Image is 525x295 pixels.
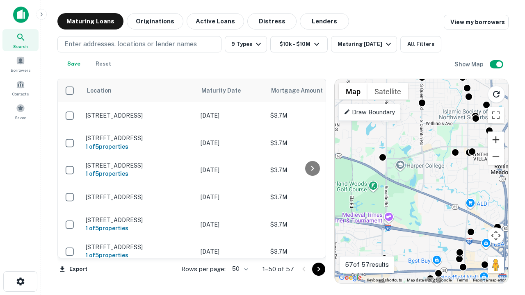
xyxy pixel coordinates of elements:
[90,56,116,72] button: Reset
[13,43,28,50] span: Search
[86,112,192,119] p: [STREET_ADDRESS]
[337,272,364,283] a: Open this area in Google Maps (opens a new window)
[11,67,30,73] span: Borrowers
[82,79,196,102] th: Location
[300,13,349,29] button: Lenders
[61,56,87,72] button: Save your search to get updates of matches that match your search criteria.
[488,132,504,148] button: Zoom in
[87,86,112,95] span: Location
[270,111,352,120] p: $3.7M
[247,13,297,29] button: Distress
[12,91,29,97] span: Contacts
[454,60,485,69] h6: Show Map
[266,79,356,102] th: Mortgage Amount
[229,263,249,275] div: 50
[338,39,393,49] div: Maturing [DATE]
[57,36,221,52] button: Enter addresses, locations or lender names
[270,247,352,256] p: $3.7M
[488,107,504,123] button: Toggle fullscreen view
[400,36,441,52] button: All Filters
[86,224,192,233] h6: 1 of 5 properties
[2,29,39,51] a: Search
[339,83,367,100] button: Show street map
[57,263,89,275] button: Export
[2,77,39,99] a: Contacts
[86,216,192,224] p: [STREET_ADDRESS]
[344,107,395,117] p: Draw Boundary
[201,193,262,202] p: [DATE]
[270,220,352,229] p: $3.7M
[473,278,506,282] a: Report a map error
[484,203,525,243] iframe: Chat Widget
[127,13,183,29] button: Originations
[13,7,29,23] img: capitalize-icon.png
[270,166,352,175] p: $3.7M
[262,264,294,274] p: 1–50 of 57
[488,86,505,103] button: Reload search area
[86,193,192,201] p: [STREET_ADDRESS]
[335,79,508,283] div: 0 0
[86,243,192,251] p: [STREET_ADDRESS]
[64,39,197,49] p: Enter addresses, locations or lender names
[2,53,39,75] a: Borrowers
[367,83,408,100] button: Show satellite imagery
[331,36,397,52] button: Maturing [DATE]
[86,251,192,260] h6: 1 of 5 properties
[271,86,333,95] span: Mortgage Amount
[201,220,262,229] p: [DATE]
[86,142,192,151] h6: 1 of 5 properties
[488,148,504,165] button: Zoom out
[444,15,509,29] a: View my borrowers
[201,86,251,95] span: Maturity Date
[312,263,325,276] button: Go to next page
[201,247,262,256] p: [DATE]
[337,272,364,283] img: Google
[270,193,352,202] p: $3.7M
[196,79,266,102] th: Maturity Date
[367,277,402,283] button: Keyboard shortcuts
[201,166,262,175] p: [DATE]
[270,36,328,52] button: $10k - $10M
[201,111,262,120] p: [DATE]
[187,13,244,29] button: Active Loans
[86,162,192,169] p: [STREET_ADDRESS]
[225,36,267,52] button: 9 Types
[457,278,468,282] a: Terms (opens in new tab)
[86,134,192,142] p: [STREET_ADDRESS]
[488,257,504,273] button: Drag Pegman onto the map to open Street View
[57,13,123,29] button: Maturing Loans
[407,278,452,282] span: Map data ©2025 Google
[345,260,389,270] p: 57 of 57 results
[181,264,226,274] p: Rows per page:
[2,100,39,123] a: Saved
[201,138,262,147] p: [DATE]
[86,169,192,178] h6: 1 of 5 properties
[15,114,27,121] span: Saved
[270,138,352,147] p: $3.7M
